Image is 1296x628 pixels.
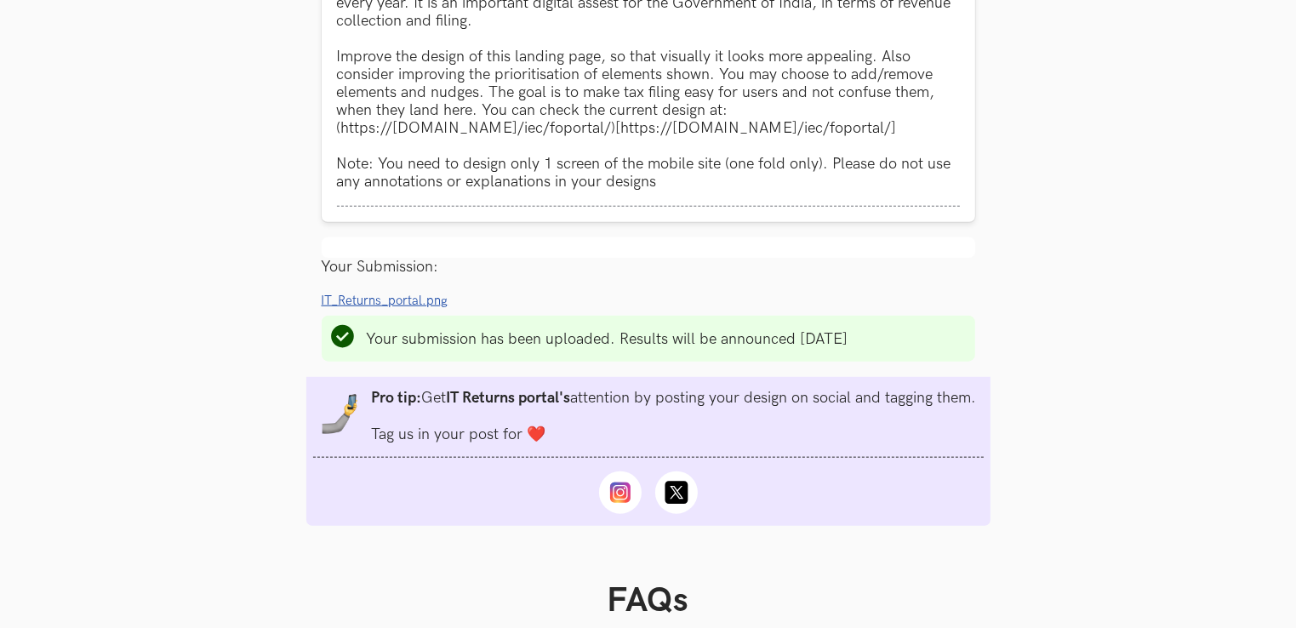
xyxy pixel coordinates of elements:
h1: FAQs [349,580,948,621]
img: mobile-in-hand.png [320,394,361,435]
strong: IT Returns portal's [446,389,570,407]
div: Your Submission: [322,258,975,276]
li: Your submission has been uploaded. Results will be announced [DATE] [367,330,848,348]
span: IT_Returns_portal.png [322,294,448,308]
strong: Pro tip: [371,389,421,407]
a: IT_Returns_portal.png [322,291,459,309]
li: Get attention by posting your design on social and tagging them. Tag us in your post for ❤️ [371,389,976,443]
